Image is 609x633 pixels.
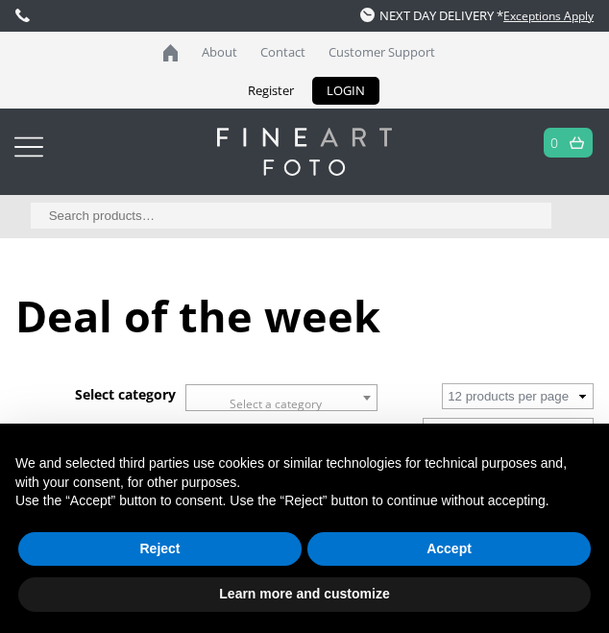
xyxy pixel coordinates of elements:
[319,32,445,73] a: Customer Support
[423,418,594,444] select: Shop order
[230,396,322,412] span: Select a category
[307,532,591,567] button: Accept
[75,385,176,403] h3: Select category
[15,9,30,22] img: phone.svg
[312,77,379,105] a: LOGIN
[18,532,302,567] button: Reject
[15,492,594,511] p: Use the “Accept” button to consent. Use the “Reject” button to continue without accepting.
[503,8,594,24] a: Exceptions Apply
[217,128,391,176] img: logo-white.svg
[31,203,551,229] input: Search products…
[570,136,584,149] img: basket.svg
[18,577,591,612] button: Learn more and customize
[550,129,559,157] a: 0
[15,286,594,345] h1: Deal of the week
[233,77,308,105] a: Register
[360,7,494,24] span: NEXT DAY DELIVERY
[251,32,315,73] a: Contact
[192,32,247,73] a: About
[15,454,594,492] p: We and selected third parties use cookies or similar technologies for technical purposes and, wit...
[360,8,375,22] img: time.svg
